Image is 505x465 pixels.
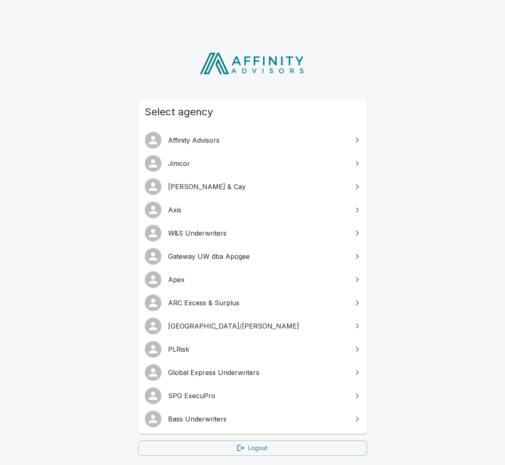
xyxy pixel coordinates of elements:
span: ARC Excess & Surplus [168,298,347,308]
a: [PERSON_NAME] & Cay [138,175,367,198]
img: Affinity Advisors Logo [193,50,312,77]
span: Apex [168,275,347,285]
a: Affinity Advisors [138,129,367,152]
span: PLRisk [168,344,347,354]
span: [PERSON_NAME] & Cay [168,182,347,192]
a: Logout [138,441,367,456]
span: Jimcor [168,158,347,168]
span: [GEOGRAPHIC_DATA]/[PERSON_NAME] [168,321,347,331]
a: Axis [138,198,367,222]
a: Bass Underwriters [138,407,367,431]
a: W&S Underwriters [138,222,367,245]
span: Axis [168,205,347,215]
span: Global Express Underwriters [168,368,347,377]
span: SPG ExecuPro [168,391,347,401]
a: PLRisk [138,338,367,361]
a: Jimcor [138,152,367,175]
span: Gateway UW dba Apogee [168,251,347,261]
span: W&S Underwriters [168,228,347,238]
span: Select agency [145,105,361,119]
span: Affinity Advisors [168,135,347,145]
a: [GEOGRAPHIC_DATA]/[PERSON_NAME] [138,314,367,338]
a: Gateway UW dba Apogee [138,245,367,268]
a: Apex [138,268,367,291]
span: Bass Underwriters [168,414,347,424]
a: Global Express Underwriters [138,361,367,384]
a: SPG ExecuPro [138,384,367,407]
a: ARC Excess & Surplus [138,291,367,314]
